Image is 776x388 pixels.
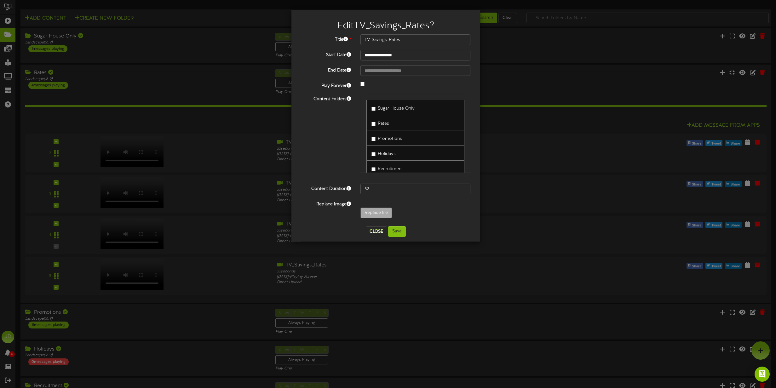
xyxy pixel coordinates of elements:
[296,199,356,208] label: Replace Image
[371,152,376,156] input: Holidays
[378,136,402,141] span: Promotions
[388,226,406,237] button: Save
[360,34,470,45] input: Title
[296,50,356,58] label: Start Date
[360,184,470,194] input: 15
[296,81,356,89] label: Play Forever
[296,34,356,43] label: Title
[378,167,403,171] span: Recruitment
[371,167,376,171] input: Recruitment
[755,367,770,382] div: Open Intercom Messenger
[371,137,376,141] input: Promotions
[371,107,376,111] input: Sugar House Only
[296,65,356,74] label: End Date
[366,226,387,237] button: Close
[296,94,356,102] label: Content Folders
[371,122,376,126] input: Rates
[378,151,396,156] span: Holidays
[301,21,470,31] h2: Edit TV_Savings_Rates ?
[296,184,356,192] label: Content Duration
[378,121,389,126] span: Rates
[378,106,415,111] span: Sugar House Only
